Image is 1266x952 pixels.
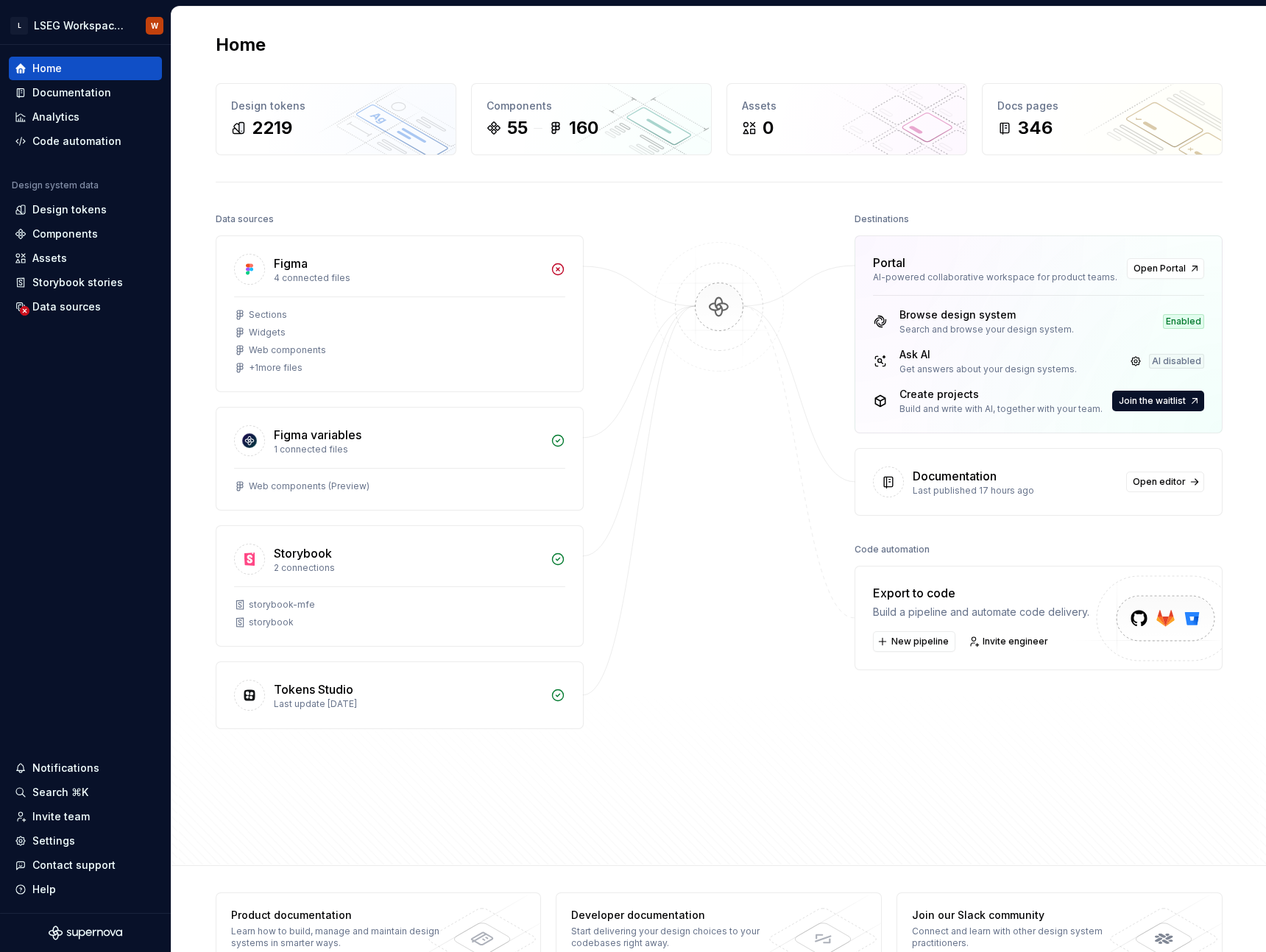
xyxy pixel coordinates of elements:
div: Storybook [274,544,332,562]
div: LSEG Workspace Design System [34,18,128,33]
a: Figma4 connected filesSectionsWidgetsWeb components+1more files [216,235,584,392]
div: Documentation [913,467,997,485]
div: Search and browse your design system. [899,324,1074,335]
a: Home [9,57,162,80]
div: Tokens Studio [274,681,353,698]
div: Design system data [12,180,99,191]
div: + 1 more files [249,362,303,374]
div: Contact support [32,858,116,873]
a: Open Portal [1127,258,1204,279]
div: 2 connections [274,562,542,574]
div: Join our Slack community [912,908,1126,923]
div: Search ⌘K [32,785,88,800]
div: Create projects [899,387,1103,402]
div: Web components [249,344,326,356]
div: Learn how to build, manage and maintain design systems in smarter ways. [231,926,445,949]
div: Widgets [249,327,286,338]
a: Assets [9,246,162,270]
div: Start delivering your design choices to your codebases right away. [571,926,785,949]
a: Design tokens [9,198,162,221]
div: Developer documentation [571,908,785,923]
a: Invite team [9,805,162,828]
a: Storybook stories [9,271,162,294]
div: Build and write with AI, together with your team. [899,403,1103,415]
div: Export to code [873,584,1089,602]
div: Last update [DATE] [274,698,542,710]
a: Invite engineer [964,631,1055,652]
a: Code automation [9,129,162,153]
span: Join the waitlist [1119,395,1186,407]
a: Docs pages346 [982,83,1223,155]
div: Documentation [32,85,111,100]
div: Data sources [32,299,101,314]
div: Destinations [855,209,909,230]
div: Build a pipeline and automate code delivery. [873,605,1089,619]
div: Analytics [32,110,79,124]
div: Figma [274,255,308,272]
div: Figma variables [274,426,361,444]
button: Join the waitlist [1112,391,1204,411]
a: Data sources [9,295,162,319]
div: 4 connected files [274,272,542,284]
div: Code automation [855,539,930,560]
button: Help [9,878,162,901]
a: Storybook2 connectionsstorybook-mfestorybook [216,525,584,647]
div: Settings [32,834,75,848]
span: Open Portal [1134,263,1186,274]
button: Contact support [9,853,162,877]
span: Invite engineer [983,636,1048,647]
a: Tokens StudioLast update [DATE] [216,661,584,729]
div: 160 [569,116,598,140]
div: AI disabled [1149,354,1204,369]
div: storybook [249,617,294,628]
div: L [10,17,28,35]
div: 346 [1018,116,1053,140]
div: Storybook stories [32,275,123,290]
div: Ask AI [899,347,1077,362]
div: Components [32,227,98,241]
a: Open editor [1126,472,1204,492]
div: Design tokens [32,202,107,217]
div: 1 connected files [274,444,542,455]
a: Documentation [9,81,162,104]
div: Home [32,61,62,76]
a: Settings [9,829,162,853]
div: Portal [873,254,905,271]
div: Enabled [1163,314,1204,329]
div: Connect and learn with other design system practitioners. [912,926,1126,949]
span: Open editor [1133,476,1186,488]
div: Components [487,99,696,113]
a: Components [9,222,162,246]
div: Data sources [216,209,274,230]
div: Get answers about your design systems. [899,363,1077,375]
button: LLSEG Workspace Design SystemW [3,10,168,41]
a: Components55160 [471,83,712,155]
div: Docs pages [997,99,1207,113]
span: New pipeline [891,636,949,647]
div: Assets [742,99,952,113]
button: Notifications [9,756,162,780]
div: 0 [763,116,774,140]
button: Search ⌘K [9,781,162,804]
div: Help [32,882,56,897]
div: Design tokens [231,99,441,113]
button: New pipeline [873,631,955,652]
div: Invite team [32,809,90,824]
div: 2219 [252,116,292,140]
div: Product documentation [231,908,445,923]
div: Browse design system [899,308,1074,322]
div: AI-powered collaborative workspace for product teams. [873,271,1118,283]
h2: Home [216,33,266,57]
div: Web components (Preview) [249,480,369,492]
div: Assets [32,251,67,266]
div: 55 [507,116,528,140]
a: Analytics [9,105,162,129]
div: Sections [249,309,287,321]
div: Last published 17 hours ago [913,485,1117,497]
svg: Supernova Logo [49,926,122,940]
div: Notifications [32,761,99,775]
a: Design tokens2219 [216,83,456,155]
a: Figma variables1 connected filesWeb components (Preview) [216,407,584,511]
div: W [151,20,158,32]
